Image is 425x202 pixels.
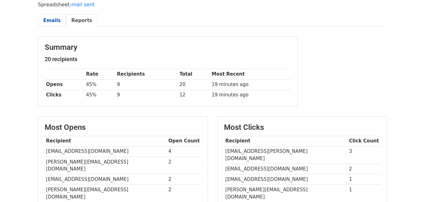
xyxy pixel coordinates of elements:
[85,79,115,90] td: 45%
[45,174,167,185] td: [EMAIL_ADDRESS][DOMAIN_NAME]
[167,146,201,157] td: 4
[348,146,381,164] td: 3
[45,123,201,132] h3: Most Opens
[66,14,98,27] a: Reports
[394,172,425,202] iframe: Chat Widget
[167,174,201,185] td: 2
[115,69,178,79] th: Recipients
[224,146,348,164] td: [EMAIL_ADDRESS][PERSON_NAME][DOMAIN_NAME]
[224,136,348,146] th: Recipient
[224,174,348,185] td: [EMAIL_ADDRESS][DOMAIN_NAME]
[348,174,381,185] td: 1
[38,14,66,27] a: Emails
[45,136,167,146] th: Recipient
[45,79,85,90] th: Opens
[348,164,381,174] td: 2
[348,136,381,146] th: Click Count
[167,157,201,174] td: 2
[167,136,201,146] th: Open Count
[210,90,291,100] td: 19 minutes ago
[210,69,291,79] th: Most Recent
[45,43,291,52] h3: Summary
[45,157,167,174] td: [PERSON_NAME][EMAIL_ADDRESS][DOMAIN_NAME]
[178,69,210,79] th: Total
[210,79,291,90] td: 19 minutes ago
[115,79,178,90] td: 9
[38,1,387,8] p: Spreadsheet:
[224,123,381,132] h3: Most Clicks
[178,90,210,100] td: 12
[71,2,95,8] a: mail sent
[45,146,167,157] td: [EMAIL_ADDRESS][DOMAIN_NAME]
[45,90,85,100] th: Clicks
[45,56,291,63] h5: 20 recipients
[115,90,178,100] td: 9
[224,164,348,174] td: [EMAIL_ADDRESS][DOMAIN_NAME]
[85,69,115,79] th: Rate
[85,90,115,100] td: 45%
[178,79,210,90] td: 20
